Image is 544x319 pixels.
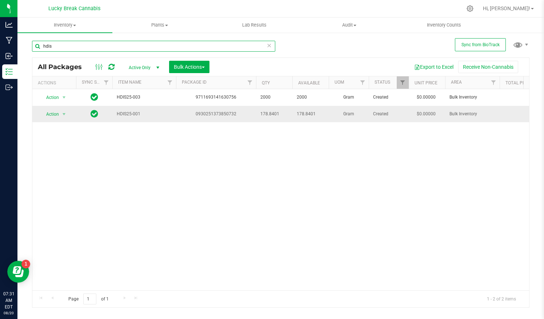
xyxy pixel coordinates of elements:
[7,261,29,283] iframe: Resource center
[335,80,344,85] a: UOM
[164,76,176,89] a: Filter
[488,76,500,89] a: Filter
[60,92,69,103] span: select
[48,5,100,12] span: Lucky Break Cannabis
[397,17,492,33] a: Inventory Counts
[118,80,141,85] a: Item Name
[333,111,364,117] span: Gram
[483,5,530,11] span: Hi, [PERSON_NAME]!
[302,17,397,33] a: Audit
[415,80,437,85] a: Unit Price
[91,109,98,119] span: In Sync
[260,111,288,117] span: 178.8401
[38,80,73,85] div: Actions
[465,5,475,12] div: Manage settings
[302,22,396,28] span: Audit
[267,41,272,50] span: Clear
[175,111,257,117] div: 0930251373850732
[417,22,471,28] span: Inventory Counts
[60,109,69,119] span: select
[100,76,112,89] a: Filter
[449,94,495,101] span: Bulk Inventory
[461,42,500,47] span: Sync from BioTrack
[232,22,276,28] span: Lab Results
[83,294,96,305] input: 1
[5,37,13,44] inline-svg: Manufacturing
[21,260,30,268] iframe: Resource center unread badge
[40,92,59,103] span: Action
[207,17,302,33] a: Lab Results
[5,21,13,28] inline-svg: Analytics
[298,80,320,85] a: Available
[297,94,324,101] span: 2000
[333,94,364,101] span: Gram
[5,68,13,75] inline-svg: Inventory
[297,111,324,117] span: 178.8401
[17,22,112,28] span: Inventory
[449,111,495,117] span: Bulk Inventory
[3,291,14,310] p: 07:31 AM EDT
[481,294,522,304] span: 1 - 2 of 2 items
[375,80,390,85] a: Status
[505,80,532,85] a: Total Price
[451,80,462,85] a: Area
[40,109,59,119] span: Action
[397,76,409,89] a: Filter
[169,61,209,73] button: Bulk Actions
[62,294,115,305] span: Page of 1
[373,111,404,117] span: Created
[182,80,207,85] a: Package ID
[413,109,439,119] span: $0.00000
[112,17,207,33] a: Plants
[3,310,14,316] p: 08/20
[32,41,275,52] input: Search Package ID, Item Name, SKU, Lot or Part Number...
[38,63,89,71] span: All Packages
[82,80,110,85] a: Sync Status
[409,61,458,73] button: Export to Excel
[373,94,404,101] span: Created
[5,52,13,60] inline-svg: Inbound
[175,94,257,101] div: 9711693141630756
[113,22,207,28] span: Plants
[455,38,506,51] button: Sync from BioTrack
[174,64,205,70] span: Bulk Actions
[17,17,112,33] a: Inventory
[357,76,369,89] a: Filter
[458,61,518,73] button: Receive Non-Cannabis
[91,92,98,102] span: In Sync
[117,94,172,101] span: HDIS25-003
[260,94,288,101] span: 2000
[117,111,172,117] span: HDIS25-001
[413,92,439,103] span: $0.00000
[5,84,13,91] inline-svg: Outbound
[244,76,256,89] a: Filter
[262,80,270,85] a: Qty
